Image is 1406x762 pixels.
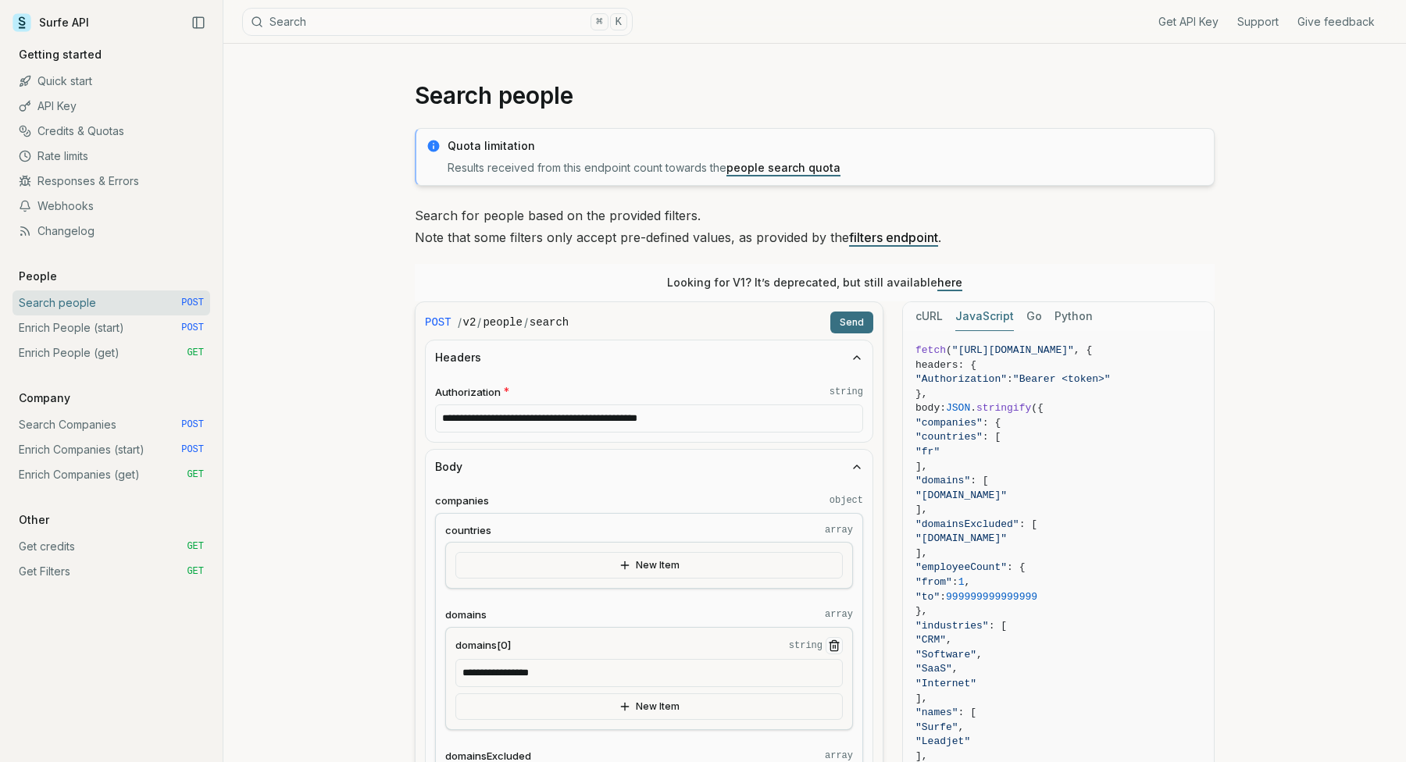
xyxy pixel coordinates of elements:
a: Credits & Quotas [12,119,210,144]
span: ], [915,547,928,559]
span: "Bearer <token>" [1013,373,1111,385]
span: ], [915,461,928,472]
button: JavaScript [955,302,1014,331]
code: object [830,494,863,507]
span: POST [181,418,204,431]
p: Quota limitation [448,138,1204,154]
span: , { [1074,344,1092,356]
button: New Item [455,552,843,579]
span: "Authorization" [915,373,1007,385]
code: array [825,608,853,621]
span: "Software" [915,649,976,661]
p: Looking for V1? It’s deprecated, but still available [667,275,962,290]
button: Python [1054,302,1093,331]
span: / [524,315,528,330]
span: : [1007,373,1013,385]
span: , [964,576,970,588]
span: ], [915,504,928,515]
span: domains[0] [455,638,511,653]
code: people [483,315,522,330]
span: : [ [983,431,1001,443]
span: : [940,591,946,603]
span: POST [425,315,451,330]
a: Enrich Companies (get) GET [12,462,210,487]
a: Give feedback [1297,14,1375,30]
button: Search⌘K [242,8,633,36]
a: Webhooks [12,194,210,219]
p: Other [12,512,55,528]
span: headers: { [915,359,976,371]
span: GET [187,347,204,359]
code: string [830,386,863,398]
span: / [477,315,481,330]
span: POST [181,322,204,334]
span: GET [187,468,204,481]
p: Search for people based on the provided filters. Note that some filters only accept pre-defined v... [415,205,1215,248]
a: Quick start [12,69,210,94]
span: "domainsExcluded" [915,518,1019,530]
a: Responses & Errors [12,169,210,194]
p: Results received from this endpoint count towards the [448,160,1204,176]
span: "domains" [915,475,970,486]
span: domains [445,607,487,622]
a: Support [1237,14,1279,30]
span: countries [445,523,491,538]
span: "to" [915,591,940,603]
span: "[URL][DOMAIN_NAME]" [952,344,1074,356]
span: "companies" [915,417,983,429]
span: ], [915,693,928,704]
a: Rate limits [12,144,210,169]
span: ( [946,344,952,356]
span: : [952,576,958,588]
button: Send [830,312,873,333]
span: POST [181,443,204,456]
span: , [952,663,958,675]
span: , [958,721,965,733]
a: Get credits GET [12,534,210,559]
a: API Key [12,94,210,119]
span: Authorization [435,385,501,400]
span: "from" [915,576,952,588]
span: POST [181,297,204,309]
a: Search people POST [12,290,210,315]
span: }, [915,605,928,617]
span: "Surfe" [915,721,958,733]
span: ({ [1031,402,1044,414]
a: Get API Key [1158,14,1219,30]
span: "CRM" [915,634,946,646]
a: here [937,276,962,289]
kbd: ⌘ [591,13,608,30]
a: Get Filters GET [12,559,210,584]
span: : { [983,417,1001,429]
span: fetch [915,344,946,356]
span: ], [915,750,928,762]
button: Go [1026,302,1042,331]
button: cURL [915,302,943,331]
a: Search Companies POST [12,412,210,437]
span: "[DOMAIN_NAME]" [915,532,1007,544]
span: : [ [958,707,976,718]
span: GET [187,565,204,578]
span: "[DOMAIN_NAME]" [915,490,1007,501]
a: Surfe API [12,11,89,34]
a: Enrich People (start) POST [12,315,210,340]
code: string [789,639,823,652]
a: people search quota [726,161,840,174]
span: "countries" [915,431,983,443]
span: "industries" [915,620,989,632]
button: Body [426,450,873,484]
p: People [12,269,63,284]
code: search [530,315,569,330]
span: stringify [976,402,1031,414]
span: "SaaS" [915,663,952,675]
a: Enrich People (get) GET [12,340,210,365]
span: : [ [1019,518,1037,530]
p: Getting started [12,47,108,62]
h1: Search people [415,81,1215,109]
button: New Item [455,693,843,720]
span: }, [915,388,928,400]
span: "fr" [915,446,940,458]
span: : [ [989,620,1007,632]
span: : { [1007,561,1025,573]
span: JSON [946,402,970,414]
